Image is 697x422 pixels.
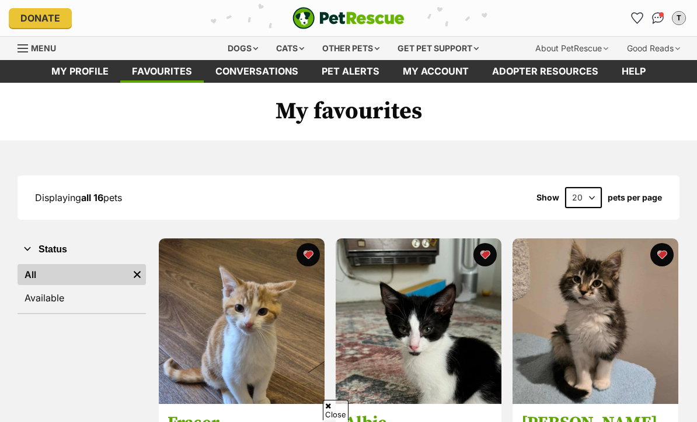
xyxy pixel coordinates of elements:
[628,9,646,27] a: Favourites
[297,243,320,266] button: favourite
[670,9,688,27] button: My account
[159,238,325,404] img: Fraser
[673,12,685,24] div: T
[527,37,616,60] div: About PetRescue
[336,238,501,404] img: Albie
[292,7,405,29] img: logo-e224e6f780fb5917bec1dbf3a21bbac754714ae5b6737aabdf751b685950b380.svg
[120,60,204,83] a: Favourites
[610,60,657,83] a: Help
[314,37,388,60] div: Other pets
[18,37,64,58] a: Menu
[473,243,497,266] button: favourite
[31,43,56,53] span: Menu
[619,37,688,60] div: Good Reads
[310,60,391,83] a: Pet alerts
[18,262,146,313] div: Status
[18,242,146,257] button: Status
[480,60,610,83] a: Adopter resources
[628,9,688,27] ul: Account quick links
[608,193,662,202] label: pets per page
[18,287,146,308] a: Available
[536,193,559,202] span: Show
[649,9,667,27] a: Conversations
[204,60,310,83] a: conversations
[18,264,128,285] a: All
[40,60,120,83] a: My profile
[9,8,72,28] a: Donate
[323,400,348,420] span: Close
[219,37,266,60] div: Dogs
[292,7,405,29] a: PetRescue
[513,238,678,404] img: Colin
[81,192,103,203] strong: all 16
[650,243,674,266] button: favourite
[128,264,146,285] a: Remove filter
[35,192,122,203] span: Displaying pets
[268,37,312,60] div: Cats
[391,60,480,83] a: My account
[652,12,664,24] img: chat-41dd97257d64d25036548639549fe6c8038ab92f7586957e7f3b1b290dea8141.svg
[389,37,487,60] div: Get pet support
